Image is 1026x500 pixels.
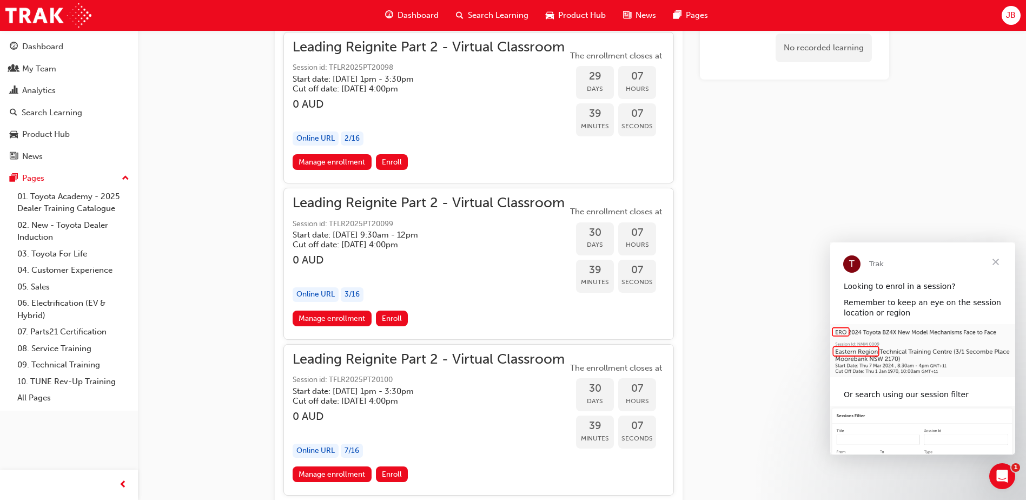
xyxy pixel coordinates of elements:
[776,34,872,62] div: No recorded learning
[22,172,44,185] div: Pages
[618,70,656,83] span: 07
[13,279,134,295] a: 05. Sales
[293,374,565,386] span: Session id: TFLR2025PT20100
[293,353,565,366] span: Leading Reignite Part 2 - Virtual Classroom
[293,240,547,249] h5: Cut off date: [DATE] 4:00pm
[618,239,656,251] span: Hours
[576,83,614,95] span: Days
[13,357,134,373] a: 09. Technical Training
[13,295,134,324] a: 06. Electrification (EV & Hybrid)
[989,463,1015,489] iframe: Intercom live chat
[293,254,565,266] h3: 0 AUD
[4,37,134,57] a: Dashboard
[456,9,464,22] span: search-icon
[13,246,134,262] a: 03. Toyota For Life
[4,124,134,144] a: Product Hub
[376,466,408,482] button: Enroll
[293,410,565,423] h3: 0 AUD
[293,197,665,330] button: Leading Reignite Part 2 - Virtual ClassroomSession id: TFLR2025PT20099Start date: [DATE] 9:30am -...
[10,174,18,183] span: pages-icon
[1011,463,1020,472] span: 1
[22,84,56,97] div: Analytics
[13,188,134,217] a: 01. Toyota Academy - 2025 Dealer Training Catalogue
[22,107,82,119] div: Search Learning
[614,4,665,27] a: news-iconNews
[468,9,528,22] span: Search Learning
[618,383,656,395] span: 07
[10,64,18,74] span: people-icon
[385,9,393,22] span: guage-icon
[341,287,363,302] div: 3 / 16
[618,264,656,277] span: 07
[576,70,614,83] span: 29
[4,168,134,188] button: Pages
[576,395,614,407] span: Days
[576,276,614,288] span: Minutes
[293,444,339,458] div: Online URL
[293,218,565,231] span: Session id: TFLR2025PT20099
[618,227,656,239] span: 07
[830,242,1015,455] iframe: Intercom live chat message
[558,9,606,22] span: Product Hub
[665,4,717,27] a: pages-iconPages
[618,120,656,133] span: Seconds
[636,9,656,22] span: News
[293,287,339,302] div: Online URL
[293,396,547,406] h5: Cut off date: [DATE] 4:00pm
[13,373,134,390] a: 10. TUNE Rev-Up Training
[382,314,402,323] span: Enroll
[22,128,70,141] div: Product Hub
[5,3,91,28] img: Trak
[293,41,565,54] span: Leading Reignite Part 2 - Virtual Classroom
[447,4,537,27] a: search-iconSearch Learning
[293,62,565,74] span: Session id: TFLR2025PT20098
[4,147,134,167] a: News
[1006,9,1016,22] span: JB
[22,63,56,75] div: My Team
[293,74,547,84] h5: Start date: [DATE] 1pm - 3:30pm
[13,217,134,246] a: 02. New - Toyota Dealer Induction
[618,83,656,95] span: Hours
[398,9,439,22] span: Dashboard
[376,311,408,326] button: Enroll
[546,9,554,22] span: car-icon
[293,131,339,146] div: Online URL
[293,98,565,110] h3: 0 AUD
[686,9,708,22] span: Pages
[4,103,134,123] a: Search Learning
[13,340,134,357] a: 08. Service Training
[618,108,656,120] span: 07
[293,84,547,94] h5: Cut off date: [DATE] 4:00pm
[293,386,547,396] h5: Start date: [DATE] 1pm - 3:30pm
[1002,6,1021,25] button: JB
[567,206,665,218] span: The enrollment closes at
[293,466,372,482] a: Manage enrollment
[576,108,614,120] span: 39
[13,324,134,340] a: 07. Parts21 Certification
[618,276,656,288] span: Seconds
[382,470,402,479] span: Enroll
[576,239,614,251] span: Days
[10,42,18,52] span: guage-icon
[576,264,614,277] span: 39
[4,59,134,79] a: My Team
[567,50,665,62] span: The enrollment closes at
[10,86,18,96] span: chart-icon
[576,420,614,432] span: 39
[576,383,614,395] span: 30
[293,154,372,170] a: Manage enrollment
[618,420,656,432] span: 07
[576,120,614,133] span: Minutes
[618,432,656,445] span: Seconds
[119,478,127,492] span: prev-icon
[122,172,129,186] span: up-icon
[537,4,614,27] a: car-iconProduct Hub
[341,444,363,458] div: 7 / 16
[293,353,665,486] button: Leading Reignite Part 2 - Virtual ClassroomSession id: TFLR2025PT20100Start date: [DATE] 1pm - 3:...
[293,311,372,326] a: Manage enrollment
[4,81,134,101] a: Analytics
